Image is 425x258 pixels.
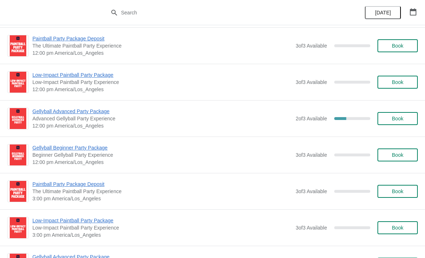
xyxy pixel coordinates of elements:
span: Gellyball Beginner Party Package [32,144,292,151]
span: 3:00 pm America/Los_Angeles [32,231,292,239]
span: 3 of 3 Available [296,225,327,231]
span: Low-Impact Paintball Party Package [32,71,292,79]
span: Book [392,116,403,121]
span: 12:00 pm America/Los_Angeles [32,86,292,93]
span: The Ultimate Paintball Party Experience [32,188,292,195]
button: [DATE] [365,6,401,19]
span: [DATE] [375,10,391,15]
button: Book [377,148,418,161]
img: Low-Impact Paintball Party Package | Low-Impact Paintball Party Experience | 3:00 pm America/Los_... [10,217,26,238]
button: Book [377,76,418,89]
span: Low-Impact Paintball Party Package [32,217,292,224]
span: Book [392,79,403,85]
img: Paintball Party Package Deposit | The Ultimate Paintball Party Experience | 12:00 pm America/Los_... [10,35,26,56]
span: Book [392,43,403,49]
img: Gellyball Beginner Party Package | Beginner Gellyball Party Experience | 12:00 pm America/Los_Ang... [10,144,26,165]
span: Low-Impact Paintball Party Experience [32,79,292,86]
span: Book [392,225,403,231]
span: 2 of 3 Available [296,116,327,121]
img: Low-Impact Paintball Party Package | Low-Impact Paintball Party Experience | 12:00 pm America/Los... [10,72,26,93]
span: Low-Impact Paintball Party Experience [32,224,292,231]
button: Book [377,112,418,125]
span: Beginner Gellyball Party Experience [32,151,292,159]
span: 3 of 3 Available [296,43,327,49]
button: Book [377,39,418,52]
span: Advanced Gellyball Party Experience [32,115,292,122]
span: Book [392,152,403,158]
span: Book [392,188,403,194]
span: Gellyball Advanced Party Package [32,108,292,115]
span: Paintball Party Package Deposit [32,35,292,42]
span: 3 of 3 Available [296,188,327,194]
span: 12:00 pm America/Los_Angeles [32,159,292,166]
img: Paintball Party Package Deposit | The Ultimate Paintball Party Experience | 3:00 pm America/Los_A... [10,181,26,202]
span: The Ultimate Paintball Party Experience [32,42,292,49]
input: Search [121,6,319,19]
span: 12:00 pm America/Los_Angeles [32,122,292,129]
img: Gellyball Advanced Party Package | Advanced Gellyball Party Experience | 12:00 pm America/Los_Ang... [10,108,26,129]
span: 3:00 pm America/Los_Angeles [32,195,292,202]
span: 12:00 pm America/Los_Angeles [32,49,292,57]
span: 3 of 3 Available [296,152,327,158]
button: Book [377,221,418,234]
span: 3 of 3 Available [296,79,327,85]
button: Book [377,185,418,198]
span: Paintball Party Package Deposit [32,181,292,188]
